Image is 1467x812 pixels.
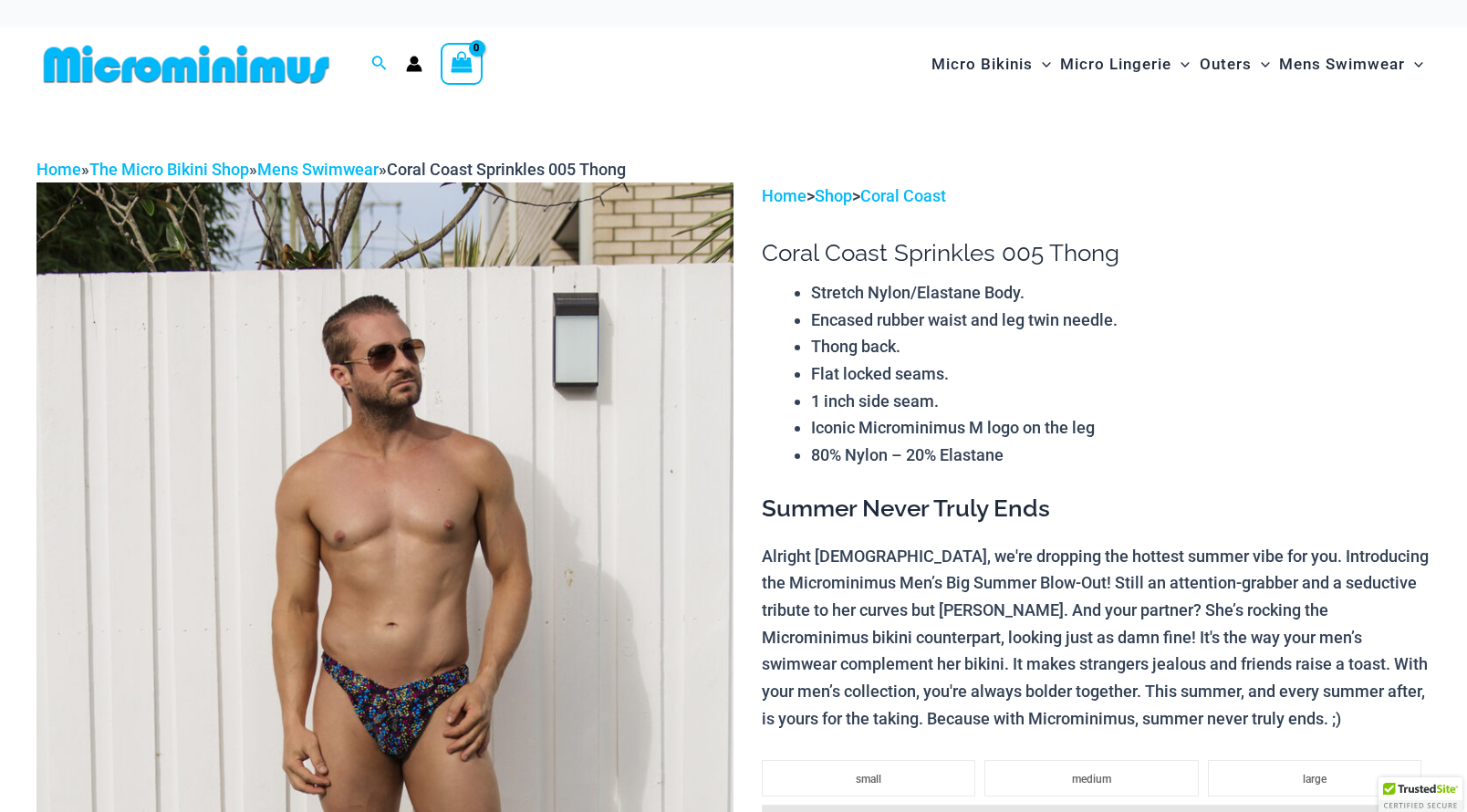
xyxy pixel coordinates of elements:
a: Shop [815,186,852,205]
a: Micro LingerieMenu ToggleMenu Toggle [1056,36,1194,92]
li: 80% Nylon – 20% Elastane [811,442,1431,469]
a: Account icon link [406,56,422,72]
span: small [856,773,881,786]
li: Iconic Microminimus M logo on the leg [811,414,1431,442]
h3: Summer Never Truly Ends [762,494,1431,525]
a: Micro BikinisMenu ToggleMenu Toggle [927,36,1056,92]
span: Micro Bikinis [931,41,1033,88]
li: medium [984,760,1198,796]
a: View Shopping Cart, empty [441,43,483,85]
span: Outers [1200,41,1252,88]
span: » » » [36,160,626,179]
a: OutersMenu ToggleMenu Toggle [1195,36,1275,92]
li: 1 inch side seam. [811,388,1431,415]
span: Menu Toggle [1171,41,1190,88]
span: Coral Coast Sprinkles 005 Thong [387,160,626,179]
a: Mens SwimwearMenu ToggleMenu Toggle [1275,36,1428,92]
span: Menu Toggle [1405,41,1423,88]
span: medium [1072,773,1111,786]
a: Home [762,186,806,205]
span: Micro Lingerie [1060,41,1171,88]
img: MM SHOP LOGO FLAT [36,44,337,85]
li: Stretch Nylon/Elastane Body. [811,279,1431,307]
a: Mens Swimwear [257,160,379,179]
a: Home [36,160,81,179]
a: The Micro Bikini Shop [89,160,249,179]
span: large [1303,773,1327,786]
li: small [762,760,975,796]
span: Mens Swimwear [1279,41,1405,88]
span: Menu Toggle [1252,41,1270,88]
nav: Site Navigation [924,34,1431,95]
span: Menu Toggle [1033,41,1051,88]
a: Coral Coast [860,186,946,205]
div: TrustedSite Certified [1379,777,1462,812]
h1: Coral Coast Sprinkles 005 Thong [762,239,1431,267]
p: > > [762,182,1431,210]
li: Thong back. [811,333,1431,360]
li: large [1208,760,1421,796]
li: Flat locked seams. [811,360,1431,388]
p: Alright [DEMOGRAPHIC_DATA], we're dropping the hottest summer vibe for you. Introducing the Micro... [762,543,1431,733]
a: Search icon link [371,53,388,76]
li: Encased rubber waist and leg twin needle. [811,307,1431,334]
